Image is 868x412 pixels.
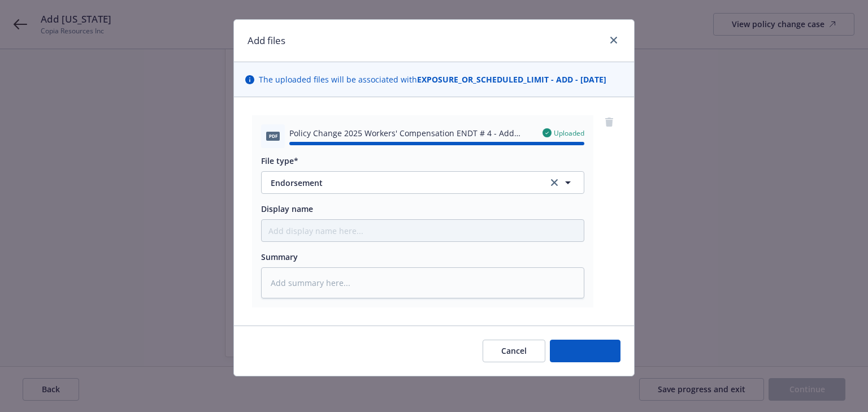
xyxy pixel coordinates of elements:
[261,251,298,262] span: Summary
[262,220,584,241] input: Add display name here...
[417,74,606,85] strong: EXPOSURE_OR_SCHEDULED_LIMIT - ADD - [DATE]
[261,203,313,214] span: Display name
[550,340,620,362] button: Add files
[259,73,606,85] span: The uploaded files will be associated with
[261,155,298,166] span: File type*
[483,340,545,362] button: Cancel
[568,345,602,356] span: Add files
[248,33,285,48] h1: Add files
[266,132,280,140] span: pdf
[554,128,584,138] span: Uploaded
[602,115,616,129] a: remove
[261,171,584,194] button: Endorsementclear selection
[548,176,561,189] a: clear selection
[271,177,532,189] span: Endorsement
[289,127,533,139] span: Policy Change 2025 Workers' Compensation ENDT # 4 - Add [STREET_ADDRESS] with class code 9014.pdf
[607,33,620,47] a: close
[501,345,527,356] span: Cancel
